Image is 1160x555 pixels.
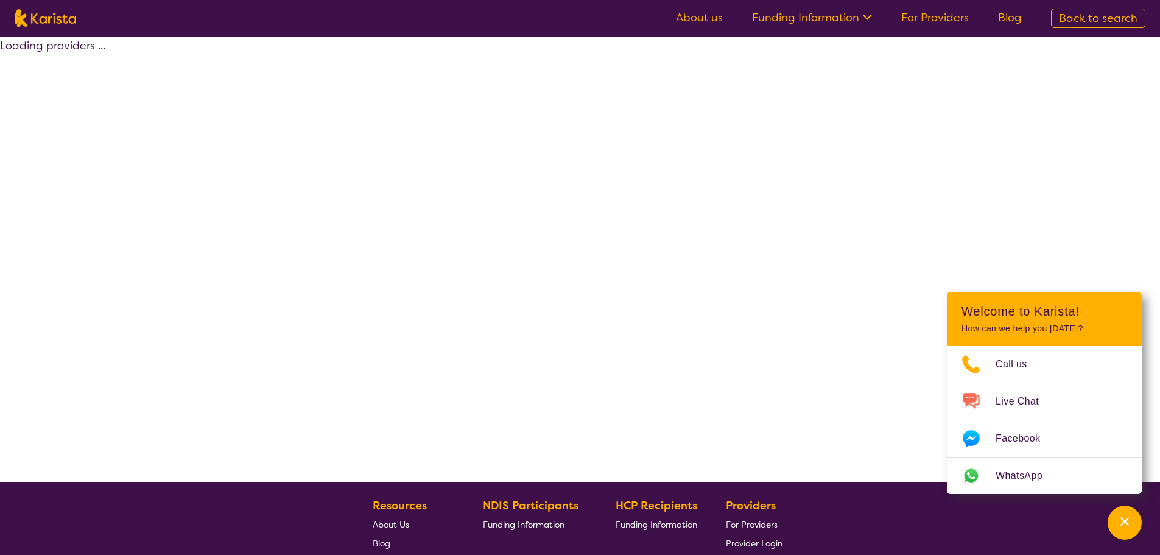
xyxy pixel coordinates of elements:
[616,519,697,530] span: Funding Information
[726,515,782,534] a: For Providers
[483,498,578,513] b: NDIS Participants
[373,498,427,513] b: Resources
[996,392,1053,411] span: Live Chat
[373,538,390,549] span: Blog
[676,10,723,25] a: About us
[373,534,454,553] a: Blog
[483,519,564,530] span: Funding Information
[961,304,1127,319] h2: Welcome to Karista!
[961,323,1127,334] p: How can we help you [DATE]?
[616,498,697,513] b: HCP Recipients
[998,10,1022,25] a: Blog
[996,355,1042,373] span: Call us
[726,538,782,549] span: Provider Login
[996,430,1055,448] span: Facebook
[373,519,409,530] span: About Us
[947,292,1142,494] div: Channel Menu
[1051,9,1145,28] a: Back to search
[947,458,1142,494] a: Web link opens in a new tab.
[901,10,969,25] a: For Providers
[947,346,1142,494] ul: Choose channel
[483,515,588,534] a: Funding Information
[726,498,776,513] b: Providers
[726,534,782,553] a: Provider Login
[15,9,76,27] img: Karista logo
[996,467,1057,485] span: WhatsApp
[616,515,697,534] a: Funding Information
[373,515,454,534] a: About Us
[1059,11,1137,26] span: Back to search
[726,519,778,530] span: For Providers
[1108,506,1142,540] button: Channel Menu
[752,10,872,25] a: Funding Information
